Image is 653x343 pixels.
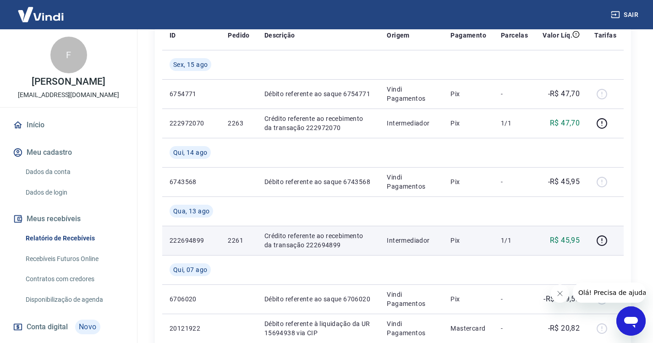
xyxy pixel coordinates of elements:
span: Qua, 13 ago [173,207,209,216]
p: 6754771 [170,89,213,98]
a: Contratos com credores [22,270,126,289]
p: -R$ 45,95 [548,176,580,187]
p: Pix [450,236,486,245]
p: Mastercard [450,324,486,333]
p: Vindi Pagamentos [387,290,436,308]
p: Pix [450,89,486,98]
p: ID [170,31,176,40]
p: Valor Líq. [543,31,572,40]
p: Pix [450,177,486,186]
p: Vindi Pagamentos [387,173,436,191]
p: [EMAIL_ADDRESS][DOMAIN_NAME] [18,90,119,100]
button: Sair [609,6,642,23]
p: Descrição [264,31,295,40]
img: Vindi [11,0,71,28]
p: 2261 [228,236,249,245]
p: - [501,294,528,304]
p: Origem [387,31,409,40]
span: Olá! Precisa de ajuda? [5,6,77,14]
span: Sex, 15 ago [173,60,208,69]
p: Pagamento [450,31,486,40]
p: - [501,89,528,98]
p: Tarifas [594,31,616,40]
p: 222694899 [170,236,213,245]
p: R$ 45,95 [550,235,580,246]
a: Disponibilização de agenda [22,290,126,309]
iframe: Mensagem da empresa [573,283,646,303]
p: Vindi Pagamentos [387,319,436,338]
p: 222972070 [170,119,213,128]
p: [PERSON_NAME] [32,77,105,87]
p: 2263 [228,119,249,128]
p: Débito referente ao saque 6706020 [264,294,373,304]
p: Intermediador [387,119,436,128]
span: Novo [75,320,100,334]
a: Recebíveis Futuros Online [22,250,126,268]
p: Pix [450,294,486,304]
p: Débito referente à liquidação da UR 15694938 via CIP [264,319,373,338]
div: F [50,37,87,73]
p: Débito referente ao saque 6754771 [264,89,373,98]
p: Parcelas [501,31,528,40]
span: Conta digital [27,321,68,333]
p: -R$ 47,70 [548,88,580,99]
a: Início [11,115,126,135]
span: Qui, 07 ago [173,265,207,274]
p: 6743568 [170,177,213,186]
p: 20121922 [170,324,213,333]
button: Meu cadastro [11,142,126,163]
button: Meus recebíveis [11,209,126,229]
p: Crédito referente ao recebimento da transação 222972070 [264,114,373,132]
a: Relatório de Recebíveis [22,229,126,248]
a: Conta digitalNovo [11,316,126,338]
a: Dados da conta [22,163,126,181]
p: R$ 47,70 [550,118,580,129]
iframe: Botão para abrir a janela de mensagens [616,306,646,336]
p: 6706020 [170,294,213,304]
p: Intermediador [387,236,436,245]
p: 1/1 [501,119,528,128]
span: Qui, 14 ago [173,148,207,157]
p: Vindi Pagamentos [387,85,436,103]
p: - [501,177,528,186]
a: Dados de login [22,183,126,202]
iframe: Fechar mensagem [551,284,569,303]
p: -R$ 159,53 [543,294,580,305]
p: Crédito referente ao recebimento da transação 222694899 [264,231,373,250]
p: Pedido [228,31,249,40]
p: -R$ 20,82 [548,323,580,334]
p: 1/1 [501,236,528,245]
p: Pix [450,119,486,128]
p: Débito referente ao saque 6743568 [264,177,373,186]
p: - [501,324,528,333]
